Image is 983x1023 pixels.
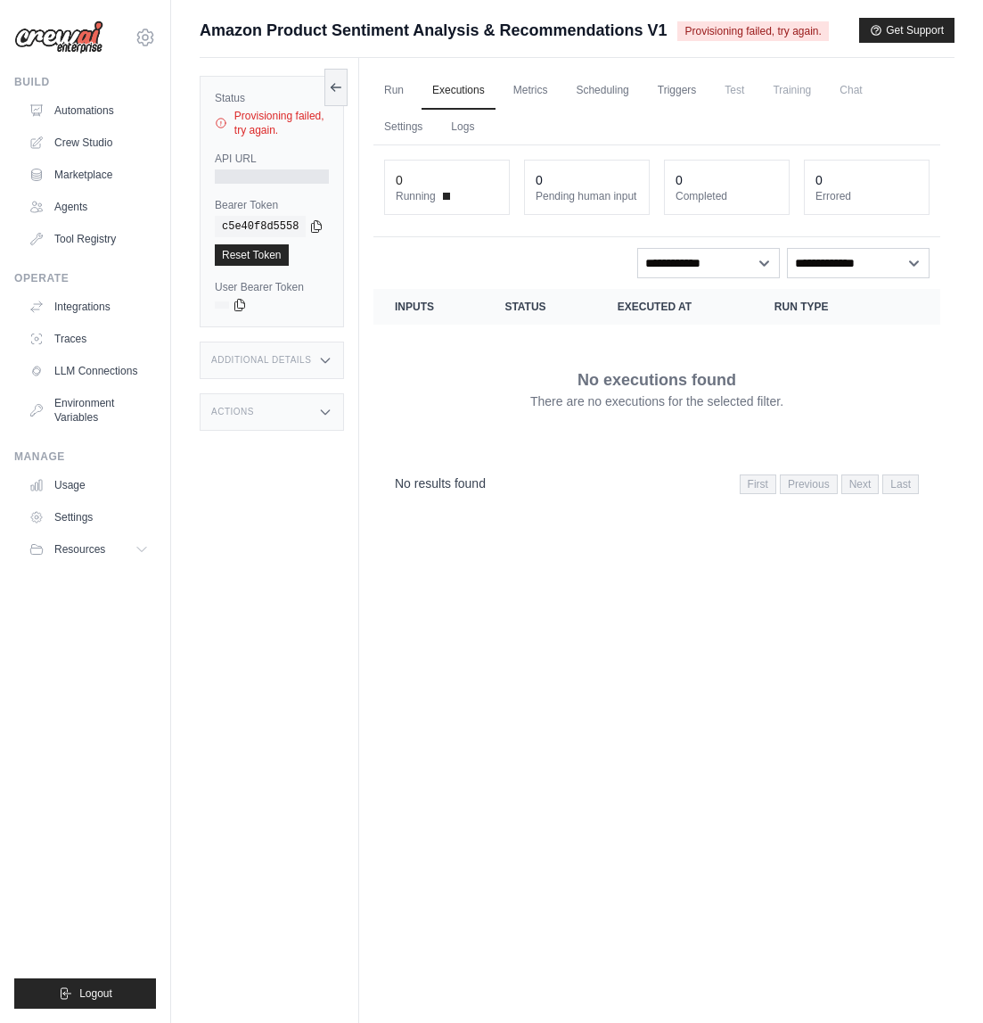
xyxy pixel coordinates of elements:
[815,189,918,203] dt: Errored
[373,109,433,146] a: Settings
[21,535,156,564] button: Resources
[215,109,329,137] div: Provisioning failed, try again.
[21,96,156,125] a: Automations
[211,407,254,417] h3: Actions
[21,357,156,385] a: LLM Connections
[440,109,485,146] a: Logs
[578,367,736,392] p: No executions found
[21,503,156,532] a: Settings
[14,21,103,54] img: Logo
[215,91,329,105] label: Status
[14,450,156,464] div: Manage
[14,271,156,285] div: Operate
[565,72,639,110] a: Scheduling
[882,474,919,494] span: Last
[530,392,783,410] p: There are no executions for the selected filter.
[373,289,940,506] section: Crew executions table
[373,72,414,110] a: Run
[483,289,595,325] th: Status
[21,225,156,253] a: Tool Registry
[215,216,306,237] code: c5e40f8d5558
[14,75,156,89] div: Build
[215,244,289,266] a: Reset Token
[54,542,105,557] span: Resources
[753,289,883,325] th: Run Type
[21,325,156,353] a: Traces
[536,171,543,189] div: 0
[647,72,708,110] a: Triggers
[780,474,838,494] span: Previous
[536,189,638,203] dt: Pending human input
[740,474,919,494] nav: Pagination
[215,280,329,294] label: User Bearer Token
[422,72,496,110] a: Executions
[762,72,822,108] span: Training is not available until the deployment is complete
[841,474,880,494] span: Next
[21,193,156,221] a: Agents
[21,161,156,189] a: Marketplace
[596,289,753,325] th: Executed at
[200,18,667,43] span: Amazon Product Sentiment Analysis & Recommendations V1
[21,128,156,157] a: Crew Studio
[21,389,156,432] a: Environment Variables
[215,152,329,166] label: API URL
[373,289,483,325] th: Inputs
[21,471,156,499] a: Usage
[79,986,112,1001] span: Logout
[396,189,436,203] span: Running
[676,189,778,203] dt: Completed
[829,72,872,108] span: Chat is not available until the deployment is complete
[21,293,156,321] a: Integrations
[373,460,940,506] nav: Pagination
[211,355,311,366] h3: Additional Details
[714,72,755,108] span: Test
[14,978,156,1009] button: Logout
[859,18,954,43] button: Get Support
[740,474,776,494] span: First
[815,171,823,189] div: 0
[215,198,329,212] label: Bearer Token
[395,474,486,492] p: No results found
[677,21,828,41] span: Provisioning failed, try again.
[503,72,559,110] a: Metrics
[396,171,403,189] div: 0
[676,171,683,189] div: 0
